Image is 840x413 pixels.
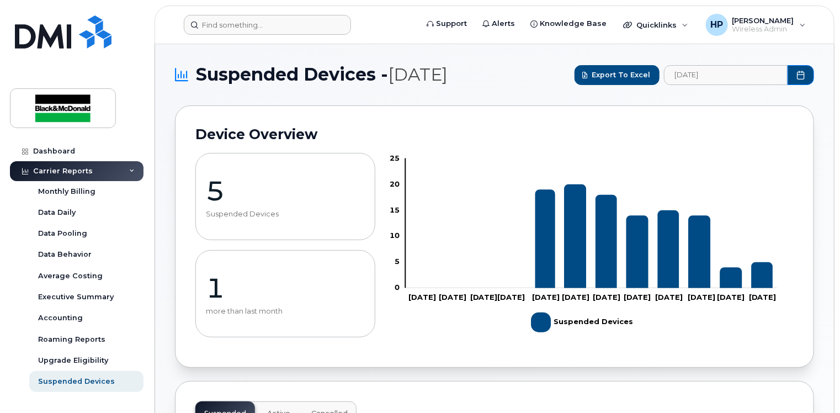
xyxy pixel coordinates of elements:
[395,283,400,292] tspan: 0
[592,70,650,80] span: Export to Excel
[470,293,497,302] tspan: [DATE]
[562,293,589,302] tspan: [DATE]
[390,153,400,162] tspan: 25
[390,205,400,214] tspan: 15
[531,308,633,337] g: Legend
[788,65,814,85] button: Choose Date
[388,64,448,85] span: [DATE]
[531,308,633,337] g: Suspended Devices
[655,293,683,302] tspan: [DATE]
[717,293,745,302] tspan: [DATE]
[688,293,715,302] tspan: [DATE]
[497,293,525,302] tspan: [DATE]
[206,174,365,208] p: 5
[395,257,400,266] tspan: 5
[408,293,436,302] tspan: [DATE]
[196,64,448,86] span: Suspended Devices -
[206,307,365,316] p: more than last month
[195,126,794,142] h2: Device Overview
[749,293,777,302] tspan: [DATE]
[575,65,660,85] button: Export to Excel
[390,231,400,240] tspan: 10
[624,293,651,302] tspan: [DATE]
[206,210,365,219] p: Suspended Devices
[390,153,778,337] g: Chart
[532,293,560,302] tspan: [DATE]
[664,65,788,85] input: archived_billing_data
[390,179,400,188] tspan: 20
[439,293,466,302] tspan: [DATE]
[206,272,365,305] p: 1
[593,293,620,302] tspan: [DATE]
